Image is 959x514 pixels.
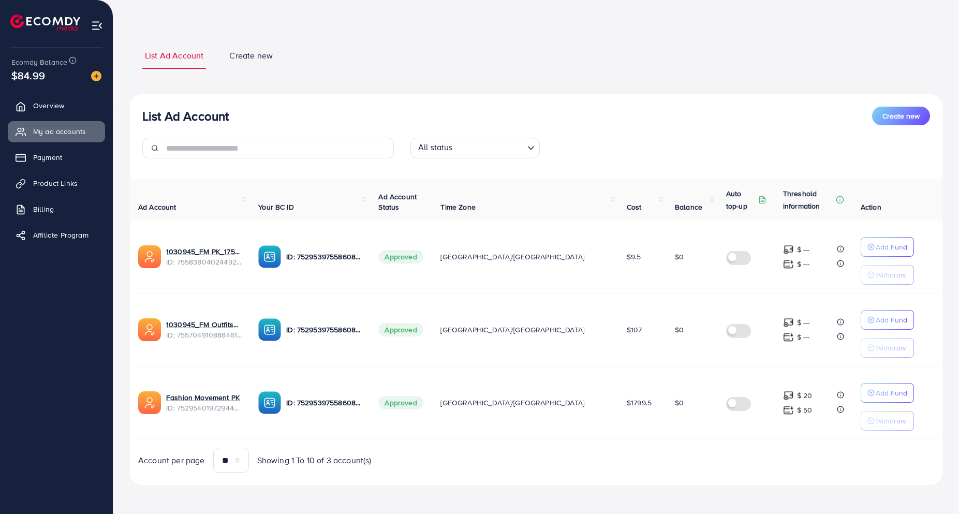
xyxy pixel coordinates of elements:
span: [GEOGRAPHIC_DATA]/[GEOGRAPHIC_DATA] [440,325,584,335]
span: Approved [378,250,423,263]
p: Add Fund [876,387,907,399]
img: top-up amount [783,259,794,270]
button: Withdraw [861,411,914,431]
span: $0 [675,252,684,262]
img: top-up amount [783,390,794,401]
span: All status [416,139,455,156]
p: $ 50 [797,404,813,416]
span: ID: 7558380402449235984 [166,257,242,267]
a: Product Links [8,173,105,194]
span: $0 [675,325,684,335]
span: $0 [675,398,684,408]
span: Approved [378,396,423,409]
div: <span class='underline'>1030945_FM Outfits_1759512825336</span></br>7557049108884619282 [166,319,242,341]
span: ID: 7529540197294407681 [166,403,242,413]
span: Ad Account [138,202,176,212]
span: Affiliate Program [33,230,88,240]
p: $ --- [797,331,810,343]
img: ic-ba-acc.ded83a64.svg [258,245,281,268]
img: logo [10,14,80,31]
span: Time Zone [440,202,475,212]
img: top-up amount [783,244,794,255]
p: Threshold information [783,187,834,212]
p: Withdraw [876,269,906,281]
span: $107 [627,325,642,335]
button: Withdraw [861,265,914,285]
p: ID: 7529539755860836369 [286,251,362,263]
a: My ad accounts [8,121,105,142]
span: Ecomdy Balance [11,57,67,67]
span: Action [861,202,881,212]
span: Ad Account Status [378,192,417,212]
img: ic-ads-acc.e4c84228.svg [138,318,161,341]
img: image [91,71,101,81]
p: ID: 7529539755860836369 [286,396,362,409]
div: Search for option [410,138,540,158]
img: top-up amount [783,317,794,328]
a: Affiliate Program [8,225,105,245]
span: Billing [33,204,54,214]
span: List Ad Account [145,50,203,62]
button: Add Fund [861,237,914,257]
span: My ad accounts [33,126,86,137]
span: Approved [378,323,423,336]
div: <span class='underline'>1030945_FM PK_1759822596175</span></br>7558380402449235984 [166,246,242,268]
img: ic-ads-acc.e4c84228.svg [138,391,161,414]
span: Overview [33,100,64,111]
p: Add Fund [876,314,907,326]
span: Showing 1 To 10 of 3 account(s) [257,454,372,466]
p: Withdraw [876,342,906,354]
p: $ --- [797,316,810,329]
p: Auto top-up [726,187,756,212]
img: ic-ba-acc.ded83a64.svg [258,318,281,341]
span: $1799.5 [627,398,652,408]
h3: List Ad Account [142,109,229,124]
img: top-up amount [783,405,794,416]
span: [GEOGRAPHIC_DATA]/[GEOGRAPHIC_DATA] [440,252,584,262]
div: <span class='underline'>Fashion Movement PK</span></br>7529540197294407681 [166,392,242,414]
span: $84.99 [11,68,45,83]
p: $ --- [797,258,810,270]
p: Add Fund [876,241,907,253]
span: [GEOGRAPHIC_DATA]/[GEOGRAPHIC_DATA] [440,398,584,408]
a: Payment [8,147,105,168]
img: top-up amount [783,332,794,343]
a: Fashion Movement PK [166,392,240,403]
span: $9.5 [627,252,641,262]
img: ic-ba-acc.ded83a64.svg [258,391,281,414]
span: Product Links [33,178,78,188]
a: Overview [8,95,105,116]
span: Balance [675,202,702,212]
p: Withdraw [876,415,906,427]
span: Your BC ID [258,202,294,212]
button: Add Fund [861,310,914,330]
span: Payment [33,152,62,163]
a: Billing [8,199,105,219]
p: $ --- [797,243,810,256]
iframe: Chat [915,467,951,506]
button: Create new [872,107,930,125]
p: $ 20 [797,389,813,402]
span: Create new [229,50,273,62]
button: Add Fund [861,383,914,403]
img: menu [91,20,103,32]
span: Cost [627,202,642,212]
img: ic-ads-acc.e4c84228.svg [138,245,161,268]
button: Withdraw [861,338,914,358]
span: ID: 7557049108884619282 [166,330,242,340]
span: Account per page [138,454,205,466]
a: 1030945_FM PK_1759822596175 [166,246,242,257]
span: Create new [882,111,920,121]
input: Search for option [456,140,523,156]
p: ID: 7529539755860836369 [286,324,362,336]
a: 1030945_FM Outfits_1759512825336 [166,319,242,330]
